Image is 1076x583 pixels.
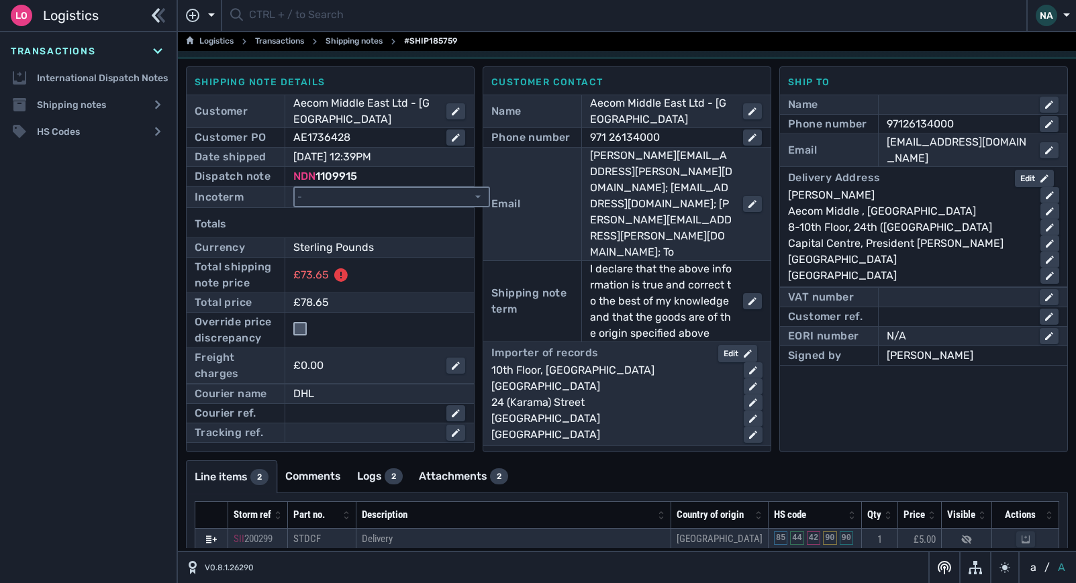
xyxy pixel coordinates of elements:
[293,170,315,182] span: NDN
[788,268,1030,284] div: [GEOGRAPHIC_DATA]
[491,285,573,317] div: Shipping note term
[491,75,763,89] div: Customer contact
[677,533,763,545] span: [GEOGRAPHIC_DATA]
[590,148,732,260] div: [PERSON_NAME][EMAIL_ADDRESS][PERSON_NAME][DOMAIN_NAME]; [EMAIL_ADDRESS][DOMAIN_NAME]; [PERSON_NAM...
[293,267,329,283] div: £73.65
[840,531,853,545] div: 90
[788,142,817,158] div: Email
[293,358,436,374] div: £0.00
[293,533,321,545] span: STDCF
[788,235,1030,252] div: Capital Centre, President [PERSON_NAME]
[788,219,1030,235] div: 8-10th Floor, 24th ([GEOGRAPHIC_DATA]
[947,507,975,523] div: Visible
[590,261,732,341] div: I declare that the above information is true and correct to the best of my knowledge and that the...
[724,348,752,360] div: Edit
[823,531,836,545] div: 90
[491,378,733,394] div: [GEOGRAPHIC_DATA]
[491,362,733,378] div: 10th Floor, [GEOGRAPHIC_DATA]
[293,95,436,127] div: Aecom Middle East Ltd - [GEOGRAPHIC_DATA]
[411,460,516,492] a: Attachments2
[788,252,1030,268] div: [GEOGRAPHIC_DATA]
[788,170,880,187] div: Delivery Address
[491,427,733,443] div: [GEOGRAPHIC_DATA]
[195,75,466,89] div: Shipping note details
[491,129,571,146] div: Phone number
[250,469,268,485] div: 2
[790,531,803,545] div: 44
[788,203,1030,219] div: Aecom Middle , [GEOGRAPHIC_DATA]
[1055,560,1068,576] button: A
[195,259,277,291] div: Total shipping note price
[774,531,787,545] div: 85
[997,507,1042,523] div: Actions
[244,533,273,545] span: 200299
[234,507,271,523] div: Storm ref
[187,461,277,493] a: Line items2
[293,295,446,311] div: £78.65
[590,129,732,146] div: 971 26134000
[349,460,411,492] a: Logs2
[903,507,925,523] div: Price
[788,328,859,344] div: EORI number
[491,196,520,212] div: Email
[774,507,845,523] div: HS code
[255,34,304,50] a: Transactions
[43,5,99,25] span: Logistics
[11,5,32,26] div: Lo
[491,345,599,362] div: Importer of records
[718,345,757,362] button: Edit
[877,533,882,545] span: 1
[186,34,234,50] a: Logistics
[195,314,277,346] div: Override price discrepancy
[293,507,340,523] div: Part no.
[293,240,446,256] div: Sterling Pounds
[490,468,508,484] div: 2
[195,350,277,382] div: Freight charges
[195,240,245,256] div: Currency
[788,187,1030,203] div: [PERSON_NAME]
[195,405,256,421] div: Courier ref.
[1044,560,1050,576] span: /
[293,149,446,165] div: [DATE] 12:39PM
[914,533,936,545] span: £5.00
[195,295,252,311] div: Total price
[362,507,654,523] div: Description
[1036,5,1057,26] div: NA
[788,116,867,132] div: Phone number
[195,149,266,165] div: Date shipped
[887,116,1029,132] div: 97126134000
[1028,560,1039,576] button: a
[677,507,752,523] div: Country of origin
[788,289,854,305] div: VAT number
[788,75,1059,89] div: Ship to
[491,411,733,427] div: [GEOGRAPHIC_DATA]
[887,134,1029,166] div: [EMAIL_ADDRESS][DOMAIN_NAME]
[807,531,820,545] div: 42
[11,44,95,58] span: Transactions
[491,103,522,119] div: Name
[788,97,818,113] div: Name
[788,309,863,325] div: Customer ref.
[788,348,842,364] div: Signed by
[887,348,1059,364] div: [PERSON_NAME]
[195,103,248,119] div: Customer
[404,34,457,50] span: #SHIP185759
[205,562,254,574] span: V0.8.1.26290
[362,533,393,545] span: Delivery
[249,3,1018,29] input: CTRL + / to Search
[195,189,244,205] div: Incoterm
[195,386,267,402] div: Courier name
[293,129,436,146] div: AE1736428
[491,394,733,411] div: 24 (Karama) Street
[195,425,263,441] div: Tracking ref.
[867,507,881,523] div: Qty
[195,168,271,184] div: Dispatch note
[1020,172,1048,184] div: Edit
[1015,170,1054,187] button: Edit
[277,460,349,492] a: Comments
[315,170,357,182] span: 1109915
[195,211,466,237] div: Totals
[590,95,732,127] div: Aecom Middle East Ltd - [GEOGRAPHIC_DATA]
[293,386,465,402] div: DHL
[385,468,403,484] div: 2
